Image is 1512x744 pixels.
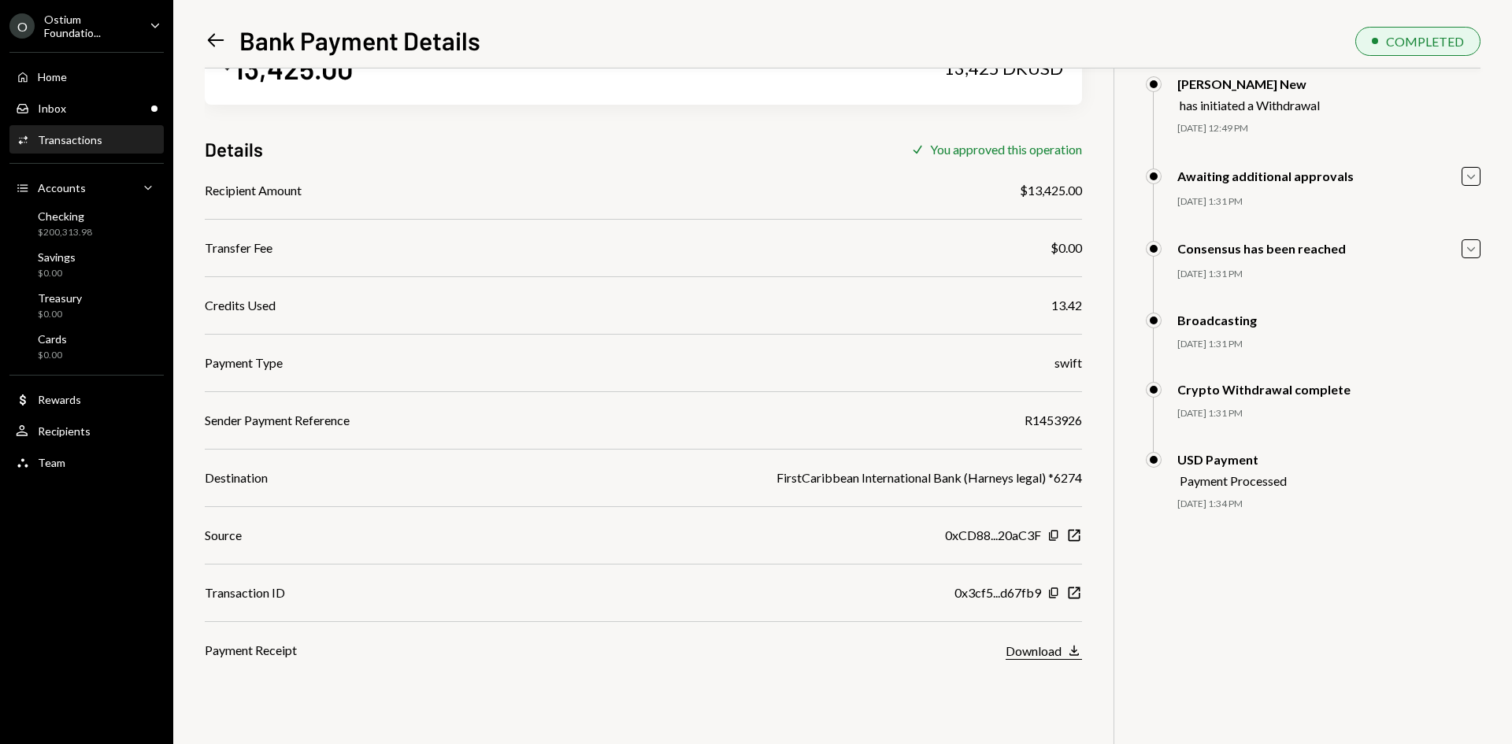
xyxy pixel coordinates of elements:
h3: Details [205,136,263,162]
div: $200,313.98 [38,226,92,239]
a: Checking$200,313.98 [9,205,164,242]
div: [PERSON_NAME] New [1177,76,1320,91]
div: Awaiting additional approvals [1177,168,1354,183]
div: FirstCaribbean International Bank (Harneys legal) *6274 [776,468,1082,487]
h1: Bank Payment Details [239,24,480,56]
a: Team [9,448,164,476]
div: Sender Payment Reference [205,411,350,430]
a: Home [9,62,164,91]
div: Destination [205,468,268,487]
div: USD Payment [1177,452,1287,467]
div: Treasury [38,291,82,305]
div: $0.00 [38,349,67,362]
div: You approved this operation [930,142,1082,157]
div: Credits Used [205,296,276,315]
div: [DATE] 1:31 PM [1177,407,1480,420]
div: [DATE] 1:31 PM [1177,268,1480,281]
div: [DATE] 12:49 PM [1177,122,1480,135]
a: Savings$0.00 [9,246,164,283]
div: [DATE] 1:31 PM [1177,338,1480,351]
div: $0.00 [38,267,76,280]
div: [DATE] 1:34 PM [1177,498,1480,511]
div: swift [1054,353,1082,372]
div: $0.00 [1051,239,1082,257]
div: 0xCD88...20aC3F [945,526,1041,545]
a: Treasury$0.00 [9,287,164,324]
button: Download [1006,642,1082,660]
div: [DATE] 1:31 PM [1177,195,1480,209]
div: Transactions [38,133,102,146]
a: Transactions [9,125,164,154]
div: Broadcasting [1177,313,1257,328]
div: Recipients [38,424,91,438]
div: COMPLETED [1386,34,1464,49]
div: Accounts [38,181,86,194]
div: Cards [38,332,67,346]
div: has initiated a Withdrawal [1180,98,1320,113]
div: $0.00 [38,308,82,321]
div: Transfer Fee [205,239,272,257]
div: Transaction ID [205,583,285,602]
div: $13,425.00 [1020,181,1082,200]
div: O [9,13,35,39]
div: Checking [38,209,92,223]
div: Savings [38,250,76,264]
a: Cards$0.00 [9,328,164,365]
div: Download [1006,643,1062,658]
div: Consensus has been reached [1177,241,1346,256]
div: Inbox [38,102,66,115]
div: Rewards [38,393,81,406]
a: Rewards [9,385,164,413]
a: Inbox [9,94,164,122]
div: Payment Processed [1180,473,1287,488]
div: Source [205,526,242,545]
div: Payment Type [205,353,283,372]
div: Payment Receipt [205,641,297,660]
div: R1453926 [1025,411,1082,430]
div: Recipient Amount [205,181,302,200]
div: 13.42 [1051,296,1082,315]
div: Team [38,456,65,469]
a: Accounts [9,173,164,202]
a: Recipients [9,416,164,445]
div: Ostium Foundatio... [44,13,137,39]
div: 0x3cf5...d67fb9 [954,583,1041,602]
div: Crypto Withdrawal complete [1177,382,1351,397]
div: Home [38,70,67,83]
